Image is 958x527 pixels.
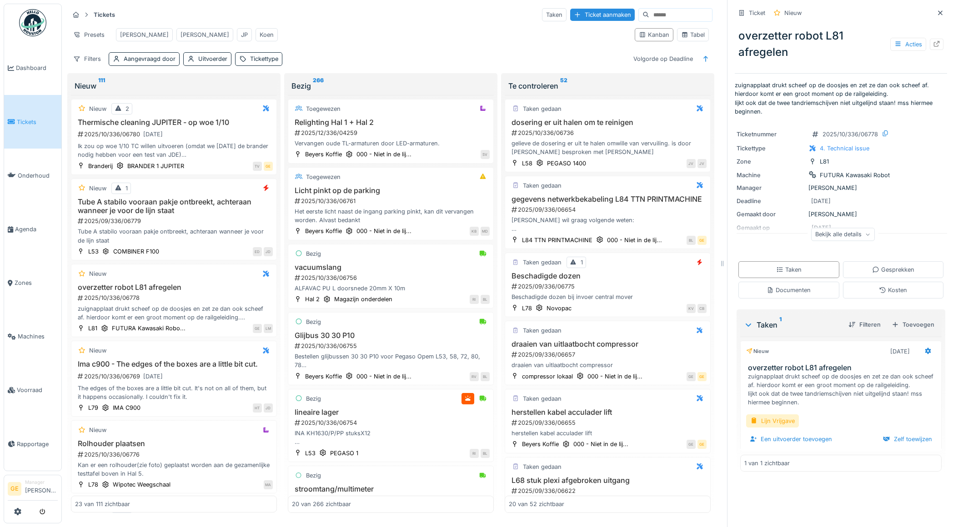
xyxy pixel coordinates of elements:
[748,363,938,372] h3: overzetter robot L81 afregelen
[125,104,129,113] div: 2
[560,80,567,91] sup: 52
[15,225,58,234] span: Agenda
[264,403,273,413] div: JD
[292,186,490,195] h3: Licht pinkt op de parking
[845,318,884,331] div: Filteren
[697,440,707,449] div: GE
[292,352,490,369] div: Bestellen glijbussen 30 30 P10 voor Pegaso Opem L53, 58, 72, 80, 78 20 stuks voor in modula
[509,139,707,156] div: gelieve de dosering er uit te halen omwille van vervuiling. is door [PERSON_NAME] besproken met [...
[523,104,562,113] div: Taken gedaan
[522,236,592,244] div: L84 TTN PRINTMACHINE
[737,130,805,139] div: Ticketnummer
[523,258,562,267] div: Taken gedaan
[820,171,890,179] div: FUTURA Kawasaki Robot
[75,80,273,91] div: Nieuw
[744,459,790,467] div: 1 van 1 zichtbaar
[811,197,831,205] div: [DATE]
[292,500,351,509] div: 20 van 266 zichtbaar
[4,310,61,363] a: Machines
[879,433,936,445] div: Zelf toewijzen
[113,247,159,256] div: COMBINER F100
[77,371,273,382] div: 2025/10/336/06769
[509,500,564,509] div: 20 van 52 zichtbaar
[292,118,490,127] h3: Relighting Hal 1 + Hal 2
[306,471,321,480] div: Bezig
[305,295,320,303] div: Hal 2
[481,372,490,381] div: BL
[294,495,490,504] div: 2025/10/336/06738
[509,408,707,417] h3: herstellen kabel acculader lift
[776,265,802,274] div: Taken
[888,318,938,331] div: Toevoegen
[523,462,562,471] div: Taken gedaan
[18,171,58,180] span: Onderhoud
[509,272,707,280] h3: Beschadigde dozen
[746,433,836,445] div: Een uitvoerder toevoegen
[125,184,128,193] div: 1
[89,104,106,113] div: Nieuw
[687,440,696,449] div: GE
[89,346,106,355] div: Nieuw
[823,130,878,139] div: 2025/10/336/06778
[241,30,248,39] div: JP
[264,247,273,256] div: JD
[872,265,914,274] div: Gesprekken
[264,324,273,333] div: LM
[737,184,805,192] div: Manager
[292,408,490,417] h3: lineaire lager
[330,449,358,457] div: PEGASO 1
[77,217,273,225] div: 2025/09/336/06779
[306,249,321,258] div: Bezig
[356,372,411,381] div: 000 - Niet in de lij...
[113,480,171,489] div: Wipotec Weegschaal
[305,449,316,457] div: L53
[25,479,58,498] li: [PERSON_NAME]
[607,236,662,244] div: 000 - Niet in de lij...
[77,450,273,459] div: 2025/10/336/06776
[509,476,707,485] h3: L68 stuk plexi afgebroken uitgang
[75,439,273,448] h3: Rolhouder plaatsen
[767,286,811,294] div: Documenten
[75,118,273,127] h3: Thermische cleaning JUPITER - op woe 1/10
[523,181,562,190] div: Taken gedaan
[16,64,58,72] span: Dashboard
[75,198,273,215] h3: Tube A stabilo vooraan pakje ontbreekt, achteraan wanneer je voor de lijn staat
[4,417,61,471] a: Rapportage
[508,80,707,91] div: Te controleren
[511,205,707,214] div: 2025/09/336/06654
[4,256,61,310] a: Zones
[4,149,61,202] a: Onderhoud
[75,461,273,478] div: Kan er een rolhouder(zie foto) geplaatst worden aan de gezamenlijke testtafel boven in Hal 5.
[8,479,58,501] a: GE Manager[PERSON_NAME]
[511,129,707,137] div: 2025/10/336/06736
[292,139,490,148] div: Vervangen oude TL-armaturen door LED-armaturen.
[89,426,106,434] div: Nieuw
[511,487,707,495] div: 2025/09/336/06622
[253,403,262,413] div: HT
[687,372,696,381] div: GE
[260,30,274,39] div: Koen
[511,418,707,427] div: 2025/09/336/06655
[481,295,490,304] div: BL
[292,331,490,340] h3: Glijbus 30 30 P10
[547,159,586,168] div: PEGASO 1400
[120,30,169,39] div: [PERSON_NAME]
[779,319,782,330] sup: 1
[748,372,938,407] div: zuignapplaat drukt scheef op de doosjes en zet ze dan ook scheef af. hierdoor komt er een groot m...
[17,386,58,394] span: Voorraad
[253,324,262,333] div: GE
[746,414,799,428] div: Lijn Vrijgave
[746,348,769,355] div: Nieuw
[90,10,119,19] strong: Tickets
[124,55,176,63] div: Aangevraagd door
[509,195,707,204] h3: gegevens netwerkbekabeling L84 TTN PRINTMACHINE
[522,159,532,168] div: L58
[509,216,707,233] div: [PERSON_NAME] wil graag volgende weten: - bekabeling: gelabelled, waar afgemonteerd (begin/einde)...
[749,9,765,17] div: Ticket
[292,429,490,446] div: INA KH1630/P/PP stuksX12 modula leeg, bijbestellen onder 8 stuks
[305,372,342,381] div: Beyers Koffie
[890,347,910,356] div: [DATE]
[509,361,707,369] div: draaien van uitlaatbocht compressor
[522,440,559,448] div: Beyers Koffie
[523,326,562,335] div: Taken gedaan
